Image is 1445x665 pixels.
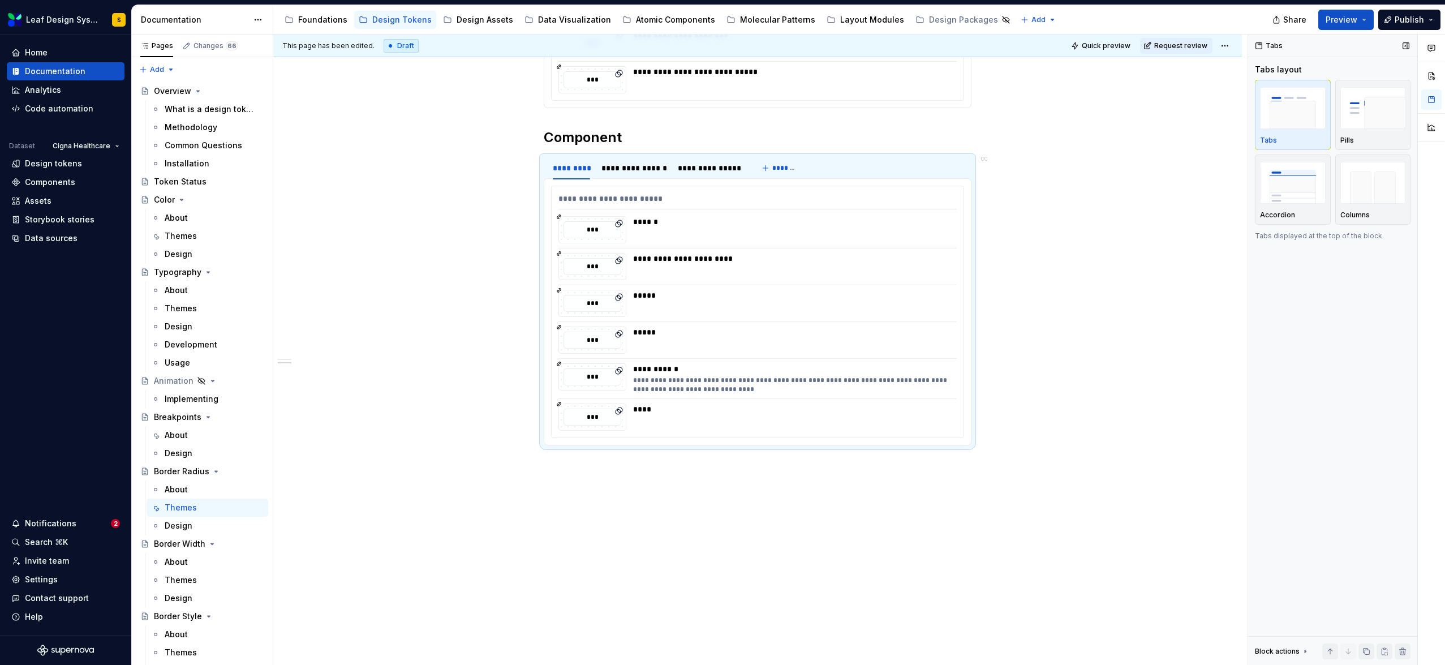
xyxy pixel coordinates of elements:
a: Design [147,444,268,462]
div: About [165,484,188,495]
div: Design [165,448,192,459]
a: Data Visualization [520,11,616,29]
a: Border Radius [136,462,268,480]
div: S [117,15,121,24]
div: Documentation [25,66,85,77]
a: Atomic Components [618,11,720,29]
div: Themes [165,647,197,658]
span: Preview [1326,14,1357,25]
span: Add [150,65,164,74]
div: About [165,556,188,568]
span: Publish [1395,14,1424,25]
a: Components [7,173,124,191]
div: Themes [165,303,197,314]
a: Design tokens [7,155,124,173]
button: placeholderPills [1335,80,1411,150]
div: Components [25,177,75,188]
a: Foundations [280,11,352,29]
span: Request review [1154,41,1207,50]
a: Methodology [147,118,268,136]
span: 66 [226,41,238,50]
span: Share [1283,14,1306,25]
div: Invite team [25,555,69,567]
div: Design Tokens [372,14,432,25]
div: Installation [165,158,209,169]
div: Themes [165,574,197,586]
a: Design [147,318,268,336]
button: Quick preview [1068,38,1136,54]
span: This page has been edited. [282,41,375,50]
a: About [147,426,268,444]
a: Themes [147,227,268,245]
a: About [147,281,268,299]
svg: Supernova Logo [37,645,94,656]
img: placeholder [1260,162,1326,203]
a: Color [136,191,268,209]
a: Common Questions [147,136,268,155]
div: Border Radius [154,466,209,477]
img: placeholder [1260,87,1326,128]
button: Contact support [7,589,124,607]
div: Overview [154,85,191,97]
div: Data sources [25,233,78,244]
p: Tabs displayed at the top of the block. [1255,231,1410,241]
a: About [147,553,268,571]
a: Typography [136,263,268,281]
div: Token Status [154,176,207,187]
a: Code automation [7,100,124,118]
div: Block actions [1255,643,1310,659]
div: Block actions [1255,647,1300,656]
button: Help [7,608,124,626]
div: Molecular Patterns [740,14,815,25]
div: Usage [165,357,190,368]
div: Pages [140,41,173,50]
a: Design Tokens [354,11,436,29]
div: Contact support [25,593,89,604]
div: Tabs layout [1255,64,1302,75]
button: Leaf Design SystemS [2,7,129,32]
div: Border Style [154,611,202,622]
div: Changes [193,41,238,50]
a: Design Packages [911,11,1015,29]
a: Settings [7,570,124,589]
div: About [165,629,188,640]
img: placeholder [1340,162,1406,203]
div: Home [25,47,48,58]
a: Themes [147,299,268,318]
div: Breakpoints [154,411,201,423]
div: Methodology [165,122,217,133]
button: Add [136,62,178,78]
a: About [147,480,268,499]
div: Themes [165,502,197,513]
div: Color [154,194,175,205]
a: Overview [136,82,268,100]
div: Implementing [165,393,218,405]
button: Search ⌘K [7,533,124,551]
div: Development [165,339,217,350]
button: Add [1017,12,1060,28]
p: Pills [1340,136,1354,145]
div: Border Width [154,538,205,550]
a: Token Status [136,173,268,191]
div: Code automation [25,103,93,114]
div: Data Visualization [538,14,611,25]
button: Preview [1318,10,1374,30]
div: Leaf Design System [26,14,98,25]
div: Draft [384,39,419,53]
a: Layout Modules [822,11,909,29]
div: Design tokens [25,158,82,169]
img: 6e787e26-f4c0-4230-8924-624fe4a2d214.png [8,13,21,27]
div: Typography [154,267,201,278]
a: What is a design token? [147,100,268,118]
button: placeholderColumns [1335,155,1411,225]
div: Design Assets [457,14,513,25]
a: Home [7,44,124,62]
a: Design [147,245,268,263]
div: Search ⌘K [25,537,68,548]
button: placeholderTabs [1255,80,1331,150]
div: Animation [154,375,193,387]
span: Add [1031,15,1046,24]
section-item: Evernorth [551,186,964,438]
a: Molecular Patterns [722,11,820,29]
button: Cigna Healthcare [48,138,124,154]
